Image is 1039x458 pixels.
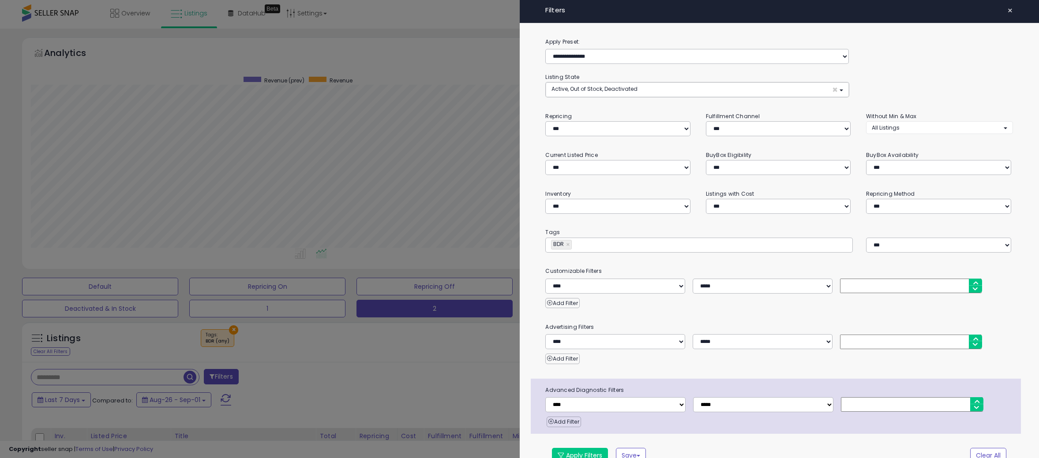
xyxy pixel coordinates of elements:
[706,112,760,120] small: Fulfillment Channel
[539,37,1020,47] label: Apply Preset:
[539,227,1020,237] small: Tags
[866,151,919,159] small: BuyBox Availability
[551,85,638,93] span: Active, Out of Stock, Deactivated
[539,385,1021,395] span: Advanced Diagnostic Filters
[832,85,838,94] span: ×
[866,121,1013,134] button: All Listings
[539,266,1020,276] small: Customizable Filters
[546,82,849,97] button: Active, Out of Stock, Deactivated ×
[539,322,1020,332] small: Advertising Filters
[545,354,579,364] button: Add Filter
[551,240,564,248] span: BDR
[545,7,1013,14] h4: Filters
[545,112,572,120] small: Repricing
[866,112,917,120] small: Without Min & Max
[547,417,581,427] button: Add Filter
[566,240,571,249] a: ×
[872,124,900,131] span: All Listings
[866,190,915,197] small: Repricing Method
[545,151,597,159] small: Current Listed Price
[1004,4,1016,17] button: ×
[545,73,579,81] small: Listing State
[1007,4,1013,17] span: ×
[545,298,579,309] button: Add Filter
[706,151,752,159] small: BuyBox Eligibility
[706,190,754,197] small: Listings with Cost
[545,190,571,197] small: Inventory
